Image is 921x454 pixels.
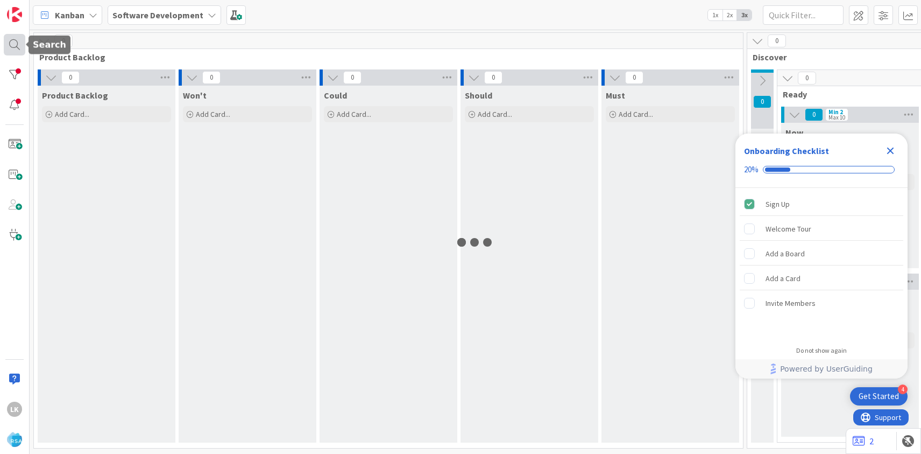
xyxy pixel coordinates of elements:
span: 0 [54,34,73,47]
span: Should [465,90,492,101]
span: Discover [753,52,913,62]
img: avatar [7,432,22,447]
div: 4 [898,385,908,394]
a: 2 [853,435,874,448]
span: 0 [343,71,362,84]
div: Checklist progress: 20% [744,165,899,174]
span: 0 [805,108,823,121]
span: 0 [753,95,771,108]
div: Welcome Tour is incomplete. [740,217,903,241]
span: Add Card... [337,109,371,119]
span: Product Backlog [39,52,729,62]
span: Add Card... [619,109,653,119]
input: Quick Filter... [763,5,844,25]
div: Sign Up is complete. [740,192,903,216]
span: Add Card... [196,109,230,119]
div: Add a Board [766,247,805,260]
div: Close Checklist [882,142,899,159]
div: Do not show again [796,346,847,355]
span: Add Card... [478,109,512,119]
span: Now [785,127,803,138]
span: Support [22,2,48,15]
div: Sign Up [766,198,790,211]
span: 0 [768,34,786,47]
span: 0 [61,71,80,84]
span: 0 [625,71,643,84]
div: Checklist items [735,188,908,339]
span: 1x [708,10,722,20]
h5: Search [33,40,66,50]
div: Checklist Container [735,134,908,379]
span: Won't [183,90,207,101]
span: 0 [798,72,816,85]
span: Ready [783,89,909,100]
div: Max 10 [828,115,845,120]
img: Visit kanbanzone.com [7,7,22,22]
span: 0 [202,71,221,84]
div: Min 2 [828,109,843,115]
span: 3x [737,10,752,20]
div: Invite Members [766,297,816,310]
div: Onboarding Checklist [744,144,829,157]
span: 0 [484,71,502,84]
span: Kanban [55,9,84,22]
div: Lk [7,402,22,417]
span: Could [324,90,347,101]
div: Footer [735,359,908,379]
div: Add a Card [766,272,800,285]
span: Product Backlog [42,90,108,101]
div: 20% [744,165,759,174]
span: 2x [722,10,737,20]
div: Add a Card is incomplete. [740,267,903,290]
span: Add Card... [55,109,89,119]
a: Powered by UserGuiding [741,359,902,379]
div: Open Get Started checklist, remaining modules: 4 [850,387,908,406]
span: Must [606,90,625,101]
div: Invite Members is incomplete. [740,291,903,315]
div: Welcome Tour [766,222,811,235]
span: Powered by UserGuiding [780,362,873,375]
div: Add a Board is incomplete. [740,242,903,266]
b: Software Development [112,10,203,20]
div: Get Started [859,391,899,402]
